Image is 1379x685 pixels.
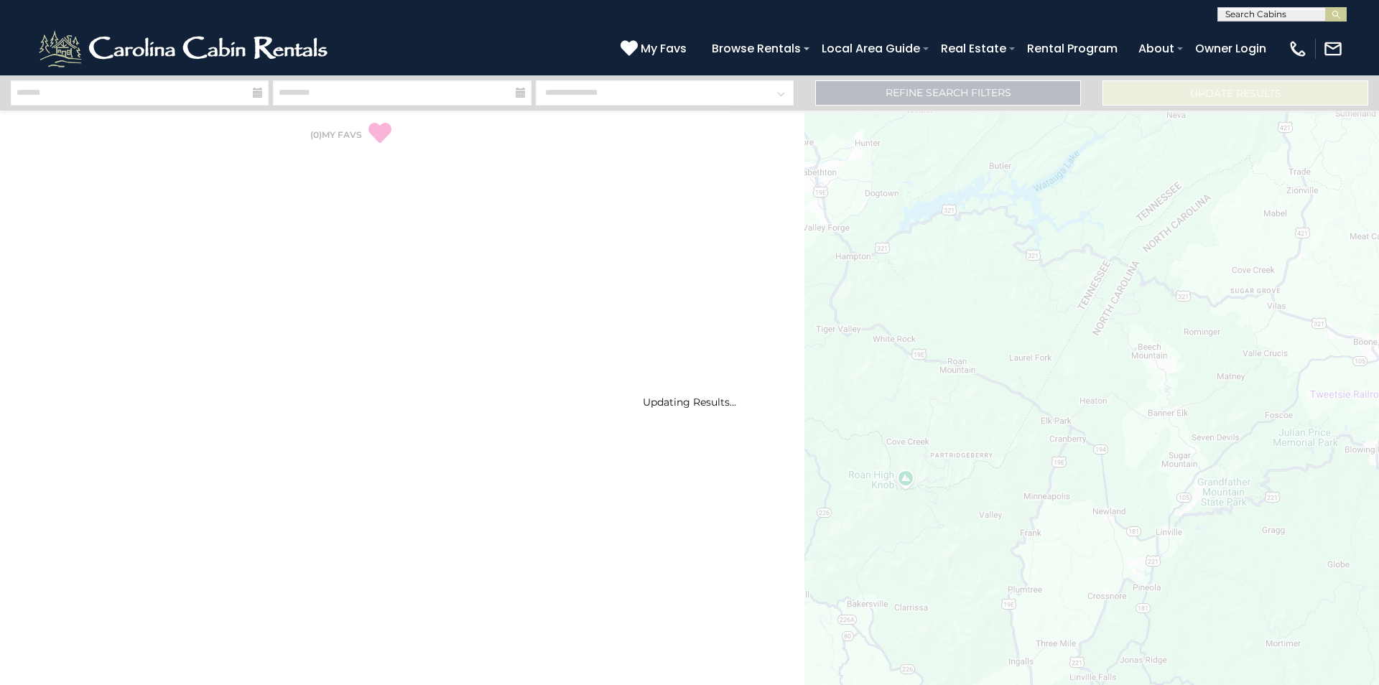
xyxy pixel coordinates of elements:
span: My Favs [641,39,687,57]
img: mail-regular-white.png [1323,39,1343,59]
a: Real Estate [934,36,1013,61]
a: My Favs [621,39,690,58]
img: White-1-2.png [36,27,334,70]
img: phone-regular-white.png [1288,39,1308,59]
a: Owner Login [1188,36,1273,61]
a: Browse Rentals [705,36,808,61]
a: Rental Program [1020,36,1125,61]
a: Local Area Guide [814,36,927,61]
a: About [1131,36,1181,61]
